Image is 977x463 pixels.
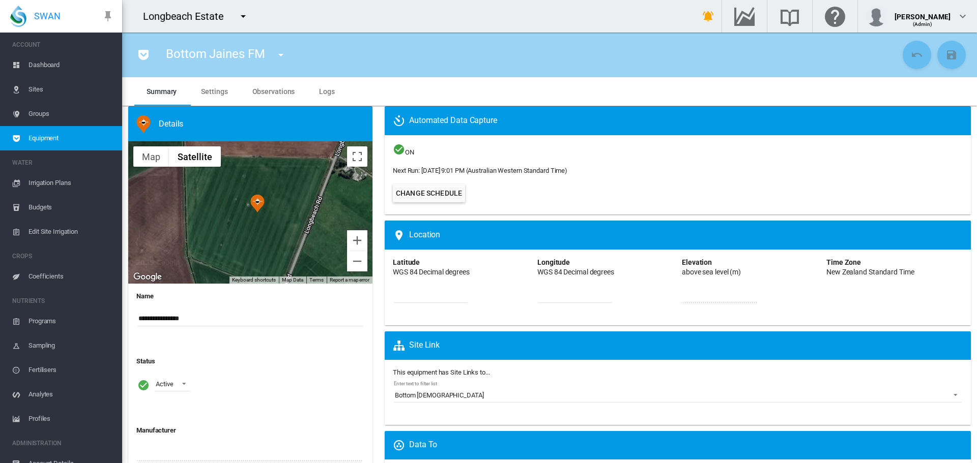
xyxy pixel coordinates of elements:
[537,267,614,277] div: WGS 84 Decimal degrees
[393,143,963,157] span: ON
[28,407,114,431] span: Profiles
[12,293,114,309] span: NUTRIENTS
[10,6,26,27] img: SWAN-Landscape-Logo-Colour-drop.png
[28,264,114,289] span: Coefficients
[393,368,963,377] label: This equipment has Site Links to...
[136,357,155,365] b: Status
[201,87,227,96] span: Settings
[393,115,497,127] span: Automated Data Capture
[347,251,367,271] button: Zoom out
[137,49,150,61] md-icon: icon-pocket
[393,439,409,451] md-icon: icon-google-circles-communities
[309,277,324,283] a: Terms
[12,37,114,53] span: ACCOUNT
[131,270,164,284] a: Open this area in Google Maps (opens a new window)
[28,309,114,333] span: Programs
[393,166,963,175] span: Next Run: [DATE] 9:01 PM (Australian Western Standard Time)
[682,267,741,277] div: above sea level (m)
[271,45,291,65] button: icon-menu-down
[12,435,114,451] span: ADMINISTRATION
[389,339,971,352] div: A 'Site Link' will cause the equipment to appear on the Site Map and Site Equipment list
[395,391,484,400] div: Bottom [DEMOGRAPHIC_DATA]
[28,53,114,77] span: Dashboard
[393,339,440,352] span: Site Link
[143,9,233,23] div: Longbeach Estate
[347,146,367,167] button: Toggle fullscreen view
[393,258,420,268] div: Latitude
[913,21,933,27] span: (Admin)
[28,102,114,126] span: Groups
[394,387,962,403] md-select: Enter text to filter list: Bottom Jaines
[537,258,570,268] div: Longitude
[275,49,287,61] md-icon: icon-menu-down
[826,267,914,277] div: New Zealand Standard Time
[330,277,369,283] a: Report a map error
[28,195,114,220] span: Budgets
[137,379,150,391] i: Active
[28,333,114,358] span: Sampling
[12,248,114,264] span: CROPS
[911,49,923,61] md-icon: icon-undo
[903,41,931,69] button: Cancel Changes
[866,6,886,26] img: profile.jpg
[252,87,295,96] span: Observations
[393,339,409,352] md-icon: icon-sitemap
[895,8,951,18] div: [PERSON_NAME]
[682,258,712,268] div: Elevation
[957,10,969,22] md-icon: icon-chevron-down
[12,155,114,171] span: WATER
[136,426,176,434] b: Manufacturer
[732,10,757,22] md-icon: Go to the Data Hub
[282,276,303,284] button: Map Data
[28,382,114,407] span: Analytes
[133,45,154,65] button: icon-pocket
[393,184,465,202] button: Change Schedule
[232,276,276,284] button: Keyboard shortcuts
[136,115,151,133] img: 9.svg
[136,292,154,300] b: Name
[28,358,114,382] span: Fertilisers
[393,229,440,241] span: Location
[250,194,265,212] div: Bottom Jaines FM
[393,229,409,241] md-icon: icon-map-marker
[28,171,114,195] span: Irrigation Plans
[28,126,114,150] span: Equipment
[826,258,861,268] div: Time Zone
[102,10,114,22] md-icon: icon-pin
[237,10,249,22] md-icon: icon-menu-down
[28,77,114,102] span: Sites
[393,115,409,127] md-icon: icon-camera-timer
[823,10,847,22] md-icon: Click here for help
[131,270,164,284] img: Google
[937,41,966,69] button: Save Changes
[319,87,335,96] span: Logs
[702,10,714,22] md-icon: icon-bell-ring
[133,146,169,167] button: Show street map
[34,10,61,22] span: SWAN
[945,49,958,61] md-icon: icon-content-save
[147,87,177,96] span: Summary
[136,115,372,133] div: Water Flow Meter
[778,10,802,22] md-icon: Search the knowledge base
[393,439,437,451] span: Data To
[166,47,265,61] span: Bottom Jaines FM
[233,6,253,26] button: icon-menu-down
[169,146,221,167] button: Show satellite imagery
[393,267,470,277] div: WGS 84 Decimal degrees
[698,6,719,26] button: icon-bell-ring
[347,230,367,251] button: Zoom in
[28,220,114,244] span: Edit Site Irrigation
[156,380,173,388] div: Active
